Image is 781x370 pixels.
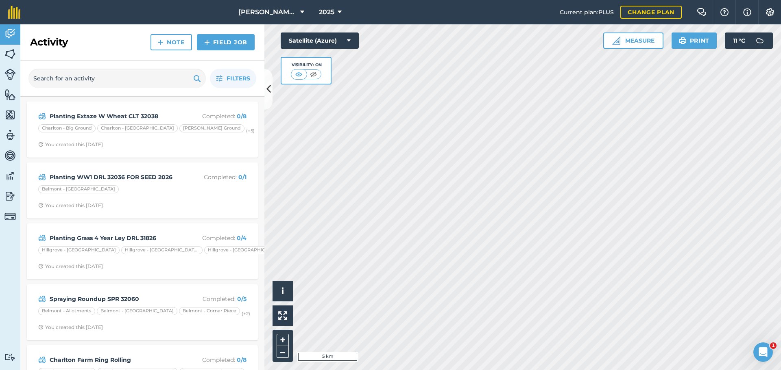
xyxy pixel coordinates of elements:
[50,355,179,364] strong: Charlton Farm Ring Rolling
[197,34,255,50] a: Field Job
[38,185,119,193] div: Belmont - [GEOGRAPHIC_DATA]
[743,7,751,17] img: svg+xml;base64,PHN2ZyB4bWxucz0iaHR0cDovL3d3dy53My5vcmcvMjAwMC9zdmciIHdpZHRoPSIxNyIgaGVpZ2h0PSIxNy...
[8,6,20,19] img: fieldmargin Logo
[50,294,179,303] strong: Spraying Roundup SPR 32060
[4,353,16,361] img: svg+xml;base64,PD94bWwgdmVyc2lvbj0iMS4wIiBlbmNvZGluZz0idXRmLTgiPz4KPCEtLSBHZW5lcmF0b3I6IEFkb2JlIE...
[4,109,16,121] img: svg+xml;base64,PHN2ZyB4bWxucz0iaHR0cDovL3d3dy53My5vcmcvMjAwMC9zdmciIHdpZHRoPSI1NiIgaGVpZ2h0PSI2MC...
[770,342,777,349] span: 1
[4,190,16,202] img: svg+xml;base64,PD94bWwgdmVyc2lvbj0iMS4wIiBlbmNvZGluZz0idXRmLTgiPz4KPCEtLSBHZW5lcmF0b3I6IEFkb2JlIE...
[278,311,287,320] img: Four arrows, one pointing top left, one top right, one bottom right and the last bottom left
[4,129,16,141] img: svg+xml;base64,PD94bWwgdmVyc2lvbj0iMS4wIiBlbmNvZGluZz0idXRmLTgiPz4KPCEtLSBHZW5lcmF0b3I6IEFkb2JlIE...
[38,142,44,147] img: Clock with arrow pointing clockwise
[179,307,240,315] div: Belmont - Corner Piece
[4,170,16,182] img: svg+xml;base64,PD94bWwgdmVyc2lvbj0iMS4wIiBlbmNvZGluZz0idXRmLTgiPz4KPCEtLSBHZW5lcmF0b3I6IEFkb2JlIE...
[193,74,201,83] img: svg+xml;base64,PHN2ZyB4bWxucz0iaHR0cDovL3d3dy53My5vcmcvMjAwMC9zdmciIHdpZHRoPSIxOSIgaGVpZ2h0PSIyNC...
[182,234,247,242] p: Completed :
[725,32,773,49] button: 11 °C
[4,69,16,80] img: svg+xml;base64,PD94bWwgdmVyc2lvbj0iMS4wIiBlbmNvZGluZz0idXRmLTgiPz4KPCEtLSBHZW5lcmF0b3I6IEFkb2JlIE...
[38,233,46,243] img: svg+xml;base64,PD94bWwgdmVyc2lvbj0iMS4wIiBlbmNvZGluZz0idXRmLTgiPz4KPCEtLSBHZW5lcmF0b3I6IEFkb2JlIE...
[237,113,247,120] strong: 0 / 8
[38,172,46,182] img: svg+xml;base64,PD94bWwgdmVyc2lvbj0iMS4wIiBlbmNvZGluZz0idXRmLTgiPz4KPCEtLSBHZW5lcmF0b3I6IEFkb2JlIE...
[97,124,178,132] div: Charlton - [GEOGRAPHIC_DATA]
[281,286,284,296] span: i
[38,203,44,208] img: Clock with arrow pointing clockwise
[612,37,620,45] img: Ruler icon
[204,246,286,254] div: Hillgrove - [GEOGRAPHIC_DATA]
[38,324,103,331] div: You created this [DATE]
[319,7,334,17] span: 2025
[620,6,682,19] a: Change plan
[97,307,177,315] div: Belmont - [GEOGRAPHIC_DATA]
[242,311,250,316] small: (+ 2 )
[158,37,164,47] img: svg+xml;base64,PHN2ZyB4bWxucz0iaHR0cDovL3d3dy53My5vcmcvMjAwMC9zdmciIHdpZHRoPSIxNCIgaGVpZ2h0PSIyNC...
[32,106,253,153] a: Planting Extaze W Wheat CLT 32038Completed: 0/8Charlton - Big GroundCharlton - [GEOGRAPHIC_DATA][...
[697,8,707,16] img: Two speech bubbles overlapping with the left bubble in the forefront
[50,234,179,242] strong: Planting Grass 4 Year Ley DRL 31826
[38,307,95,315] div: Belmont - Allotments
[182,173,247,182] p: Completed :
[179,124,244,132] div: [PERSON_NAME] Ground
[32,228,253,275] a: Planting Grass 4 Year Ley DRL 31826Completed: 0/4Hillgrove - [GEOGRAPHIC_DATA]Hillgrove - [GEOGRA...
[38,355,46,365] img: svg+xml;base64,PD94bWwgdmVyc2lvbj0iMS4wIiBlbmNvZGluZz0idXRmLTgiPz4KPCEtLSBHZW5lcmF0b3I6IEFkb2JlIE...
[227,74,250,83] span: Filters
[50,112,179,121] strong: Planting Extaze W Wheat CLT 32038
[281,32,359,49] button: Satellite (Azure)
[151,34,192,50] a: Note
[294,70,304,78] img: svg+xml;base64,PHN2ZyB4bWxucz0iaHR0cDovL3d3dy53My5vcmcvMjAwMC9zdmciIHdpZHRoPSI1MCIgaGVpZ2h0PSI0MC...
[246,128,255,134] small: (+ 5 )
[277,334,289,346] button: +
[752,32,768,49] img: svg+xml;base64,PD94bWwgdmVyc2lvbj0iMS4wIiBlbmNvZGluZz0idXRmLTgiPz4KPCEtLSBHZW5lcmF0b3I6IEFkb2JlIE...
[4,28,16,40] img: svg+xml;base64,PD94bWwgdmVyc2lvbj0iMS4wIiBlbmNvZGluZz0idXRmLTgiPz4KPCEtLSBHZW5lcmF0b3I6IEFkb2JlIE...
[277,346,289,358] button: –
[38,325,44,330] img: Clock with arrow pointing clockwise
[38,202,103,209] div: You created this [DATE]
[237,234,247,242] strong: 0 / 4
[291,62,322,68] div: Visibility: On
[679,36,687,45] img: svg+xml;base64,PHN2ZyB4bWxucz0iaHR0cDovL3d3dy53My5vcmcvMjAwMC9zdmciIHdpZHRoPSIxOSIgaGVpZ2h0PSIyNC...
[38,294,46,304] img: svg+xml;base64,PD94bWwgdmVyc2lvbj0iMS4wIiBlbmNvZGluZz0idXRmLTgiPz4KPCEtLSBHZW5lcmF0b3I6IEFkb2JlIE...
[28,69,206,88] input: Search for an activity
[4,211,16,222] img: svg+xml;base64,PD94bWwgdmVyc2lvbj0iMS4wIiBlbmNvZGluZz0idXRmLTgiPz4KPCEtLSBHZW5lcmF0b3I6IEFkb2JlIE...
[603,32,663,49] button: Measure
[30,36,68,49] h2: Activity
[733,32,745,49] span: 11 ° C
[753,342,773,362] iframe: Intercom live chat
[720,8,729,16] img: A question mark icon
[32,289,253,335] a: Spraying Roundup SPR 32060Completed: 0/5Belmont - AllotmentsBelmont - [GEOGRAPHIC_DATA]Belmont - ...
[238,173,247,181] strong: 0 / 1
[4,89,16,101] img: svg+xml;base64,PHN2ZyB4bWxucz0iaHR0cDovL3d3dy53My5vcmcvMjAwMC9zdmciIHdpZHRoPSI1NiIgaGVpZ2h0PSI2MC...
[38,124,96,132] div: Charlton - Big Ground
[308,70,319,78] img: svg+xml;base64,PHN2ZyB4bWxucz0iaHR0cDovL3d3dy53My5vcmcvMjAwMC9zdmciIHdpZHRoPSI1MCIgaGVpZ2h0PSI0MC...
[237,356,247,364] strong: 0 / 8
[38,264,44,269] img: Clock with arrow pointing clockwise
[210,69,256,88] button: Filters
[182,355,247,364] p: Completed :
[4,48,16,60] img: svg+xml;base64,PHN2ZyB4bWxucz0iaHR0cDovL3d3dy53My5vcmcvMjAwMC9zdmciIHdpZHRoPSI1NiIgaGVpZ2h0PSI2MC...
[182,112,247,121] p: Completed :
[38,111,46,121] img: svg+xml;base64,PD94bWwgdmVyc2lvbj0iMS4wIiBlbmNvZGluZz0idXRmLTgiPz4KPCEtLSBHZW5lcmF0b3I6IEFkb2JlIE...
[765,8,775,16] img: A cog icon
[237,295,247,303] strong: 0 / 5
[560,8,614,17] span: Current plan : PLUS
[182,294,247,303] p: Completed :
[38,246,120,254] div: Hillgrove - [GEOGRAPHIC_DATA]
[38,141,103,148] div: You created this [DATE]
[204,37,210,47] img: svg+xml;base64,PHN2ZyB4bWxucz0iaHR0cDovL3d3dy53My5vcmcvMjAwMC9zdmciIHdpZHRoPSIxNCIgaGVpZ2h0PSIyNC...
[50,173,179,182] strong: Planting WW1 DRL 32036 FOR SEED 2026
[672,32,717,49] button: Print
[32,167,253,214] a: Planting WW1 DRL 32036 FOR SEED 2026Completed: 0/1Belmont - [GEOGRAPHIC_DATA]Clock with arrow poi...
[273,281,293,301] button: i
[4,149,16,162] img: svg+xml;base64,PD94bWwgdmVyc2lvbj0iMS4wIiBlbmNvZGluZz0idXRmLTgiPz4KPCEtLSBHZW5lcmF0b3I6IEFkb2JlIE...
[238,7,297,17] span: [PERSON_NAME] Contracting
[38,263,103,270] div: You created this [DATE]
[121,246,203,254] div: Hillgrove - [GEOGRAPHIC_DATA] (6.2 Mow-able)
